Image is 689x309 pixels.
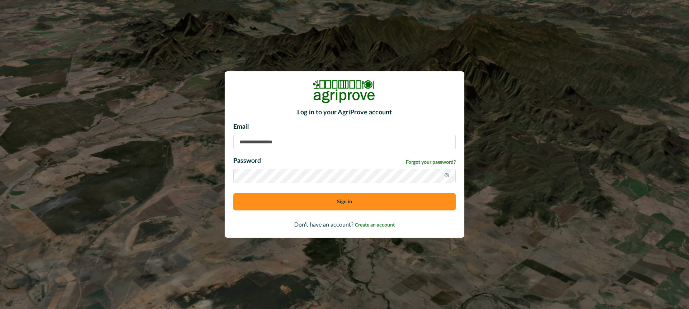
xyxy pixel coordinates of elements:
[233,156,261,166] p: Password
[233,122,456,132] p: Email
[355,223,395,228] span: Create an account
[233,109,456,117] h2: Log in to your AgriProve account
[233,193,456,210] button: Sign in
[406,159,456,166] a: Forgot your password?
[312,80,377,103] img: Logo Image
[233,220,456,229] p: Don’t have an account?
[355,222,395,228] a: Create an account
